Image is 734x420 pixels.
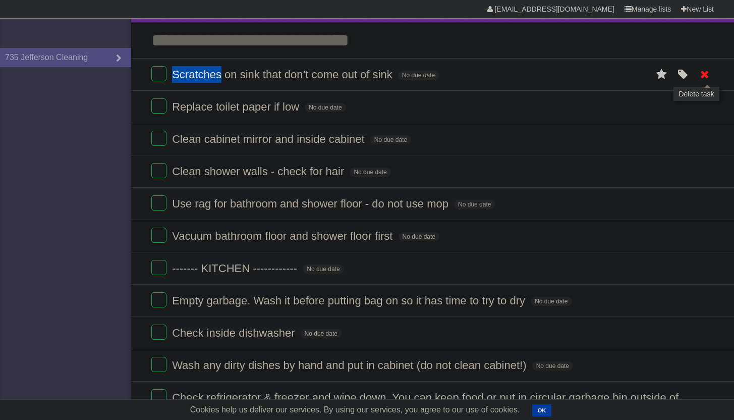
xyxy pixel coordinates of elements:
span: Clean shower walls - check for hair [172,165,347,178]
label: Done [151,66,166,81]
label: Star task [652,66,671,83]
span: No due date [398,71,439,80]
span: Replace toilet paper if low [172,100,302,113]
span: Wash any dirty dishes by hand and put in cabinet (do not clean cabinet!) [172,359,529,372]
label: Done [151,131,166,146]
label: Done [151,292,166,307]
span: No due date [454,200,495,209]
span: Empty garbage. Wash it before putting bag on so it has time to try to dry [172,294,528,307]
span: No due date [532,361,573,371]
span: No due date [301,329,342,338]
span: Use rag for bathroom and shower floor - do not use mop [172,197,451,210]
span: Scratches on sink that don’t come out of sink [172,68,395,81]
span: No due date [370,135,411,144]
span: Check inside dishwasher [172,327,297,339]
span: Vacuum bathroom floor and shower floor first [172,230,395,242]
span: No due date [531,297,572,306]
span: No due date [350,168,390,177]
span: No due date [399,232,439,241]
span: Clean cabinet mirror and inside cabinet [172,133,367,145]
span: ------- KITCHEN ------------ [172,262,300,275]
button: OK [532,404,552,416]
label: Done [151,98,166,114]
span: No due date [305,103,346,112]
span: No due date [303,265,344,274]
label: Done [151,195,166,211]
label: Done [151,325,166,340]
label: Done [151,260,166,275]
label: Done [151,389,166,404]
div: Flask [5,25,66,43]
label: Done [151,163,166,178]
label: Done [151,357,166,372]
label: Done [151,228,166,243]
span: Cookies help us deliver our services. By using our services, you agree to our use of cookies. [180,400,530,420]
